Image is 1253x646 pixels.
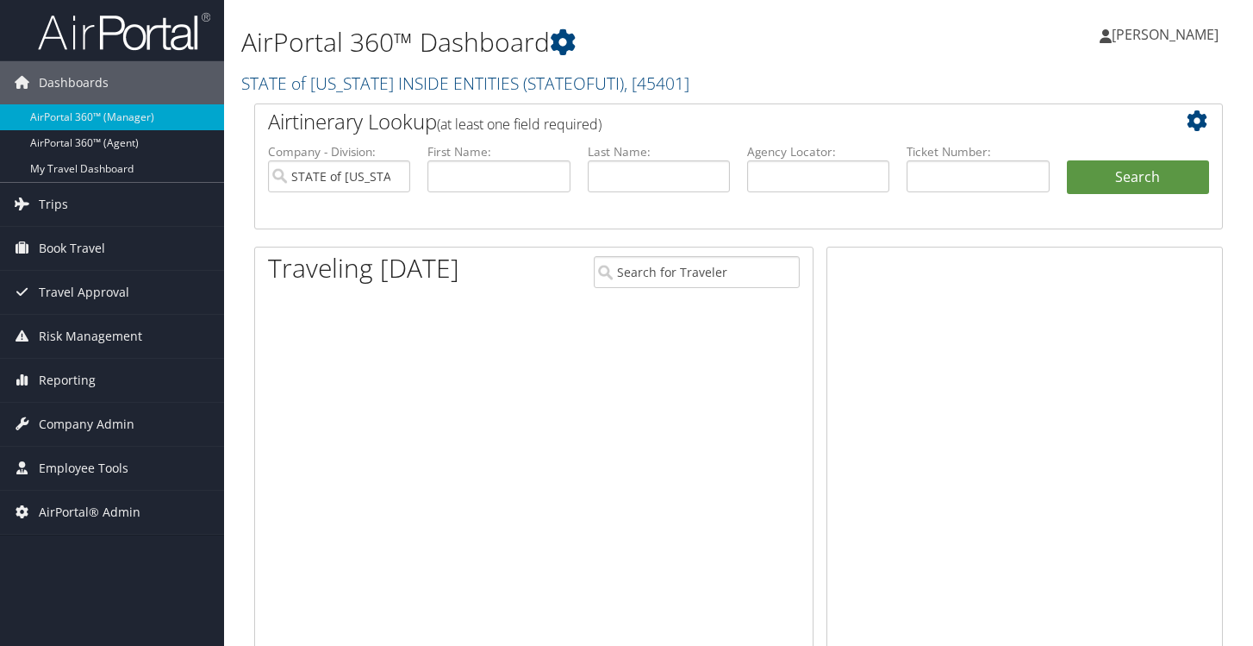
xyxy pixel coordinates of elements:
[39,271,129,314] span: Travel Approval
[437,115,602,134] span: (at least one field required)
[1112,25,1219,44] span: [PERSON_NAME]
[39,491,140,534] span: AirPortal® Admin
[39,183,68,226] span: Trips
[39,61,109,104] span: Dashboards
[523,72,624,95] span: ( STATEOFUTI )
[39,359,96,402] span: Reporting
[747,143,889,160] label: Agency Locator:
[241,72,689,95] a: STATE of [US_STATE] INSIDE ENTITIES
[268,107,1129,136] h2: Airtinerary Lookup
[39,403,134,446] span: Company Admin
[39,315,142,358] span: Risk Management
[268,143,410,160] label: Company - Division:
[1100,9,1236,60] a: [PERSON_NAME]
[39,227,105,270] span: Book Travel
[38,11,210,52] img: airportal-logo.png
[427,143,570,160] label: First Name:
[241,24,904,60] h1: AirPortal 360™ Dashboard
[268,250,459,286] h1: Traveling [DATE]
[624,72,689,95] span: , [ 45401 ]
[39,447,128,490] span: Employee Tools
[907,143,1049,160] label: Ticket Number:
[1067,160,1209,195] button: Search
[588,143,730,160] label: Last Name:
[594,256,801,288] input: Search for Traveler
